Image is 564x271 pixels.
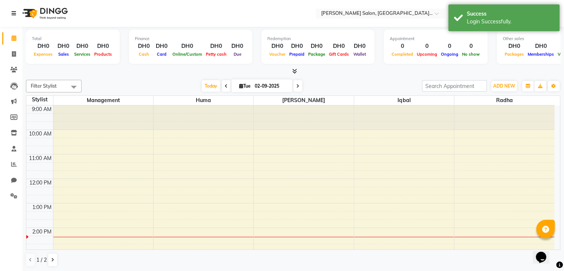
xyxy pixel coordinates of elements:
[439,52,460,57] span: Ongoing
[32,36,114,42] div: Total
[287,52,306,57] span: Prepaid
[27,130,53,138] div: 10:00 AM
[53,96,153,105] span: Management
[36,256,47,264] span: 1 / 2
[493,83,515,89] span: ADD NEW
[31,83,57,89] span: Filter Stylist
[204,42,228,50] div: DH0
[533,241,557,264] iframe: chat widget
[467,10,554,18] div: Success
[204,52,228,57] span: Petty cash
[137,52,151,57] span: Cash
[32,52,55,57] span: Expenses
[31,203,53,211] div: 1:00 PM
[327,52,351,57] span: Gift Cards
[28,179,53,187] div: 12:00 PM
[32,42,55,50] div: DH0
[153,42,171,50] div: DH0
[72,42,92,50] div: DH0
[267,42,287,50] div: DH0
[415,52,439,57] span: Upcoming
[92,42,114,50] div: DH0
[19,3,70,24] img: logo
[171,42,204,50] div: DH0
[171,52,204,57] span: Online/Custom
[390,36,482,42] div: Appointment
[155,52,168,57] span: Card
[228,42,246,50] div: DH0
[237,83,253,89] span: Tue
[26,96,53,104] div: Stylist
[287,42,306,50] div: DH0
[232,52,243,57] span: Due
[56,52,71,57] span: Sales
[92,52,114,57] span: Products
[526,52,556,57] span: Memberships
[390,42,415,50] div: 0
[31,228,53,236] div: 2:00 PM
[154,96,253,105] span: Huma
[526,42,556,50] div: DH0
[422,80,487,92] input: Search Appointment
[352,52,368,57] span: Wallet
[460,52,482,57] span: No show
[327,42,351,50] div: DH0
[267,36,369,42] div: Redemption
[254,96,353,105] span: [PERSON_NAME]
[202,80,220,92] span: Today
[503,52,526,57] span: Packages
[415,42,439,50] div: 0
[439,42,460,50] div: 0
[135,42,153,50] div: DH0
[306,52,327,57] span: Package
[30,105,53,113] div: 9:00 AM
[135,36,246,42] div: Finance
[467,18,554,26] div: Login Successfully.
[354,96,454,105] span: Iqbal
[454,96,554,105] span: Radha
[267,52,287,57] span: Voucher
[491,81,517,91] button: ADD NEW
[55,42,72,50] div: DH0
[306,42,327,50] div: DH0
[253,81,290,92] input: 2025-09-02
[390,52,415,57] span: Completed
[460,42,482,50] div: 0
[72,52,92,57] span: Services
[27,154,53,162] div: 11:00 AM
[503,42,526,50] div: DH0
[351,42,369,50] div: DH0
